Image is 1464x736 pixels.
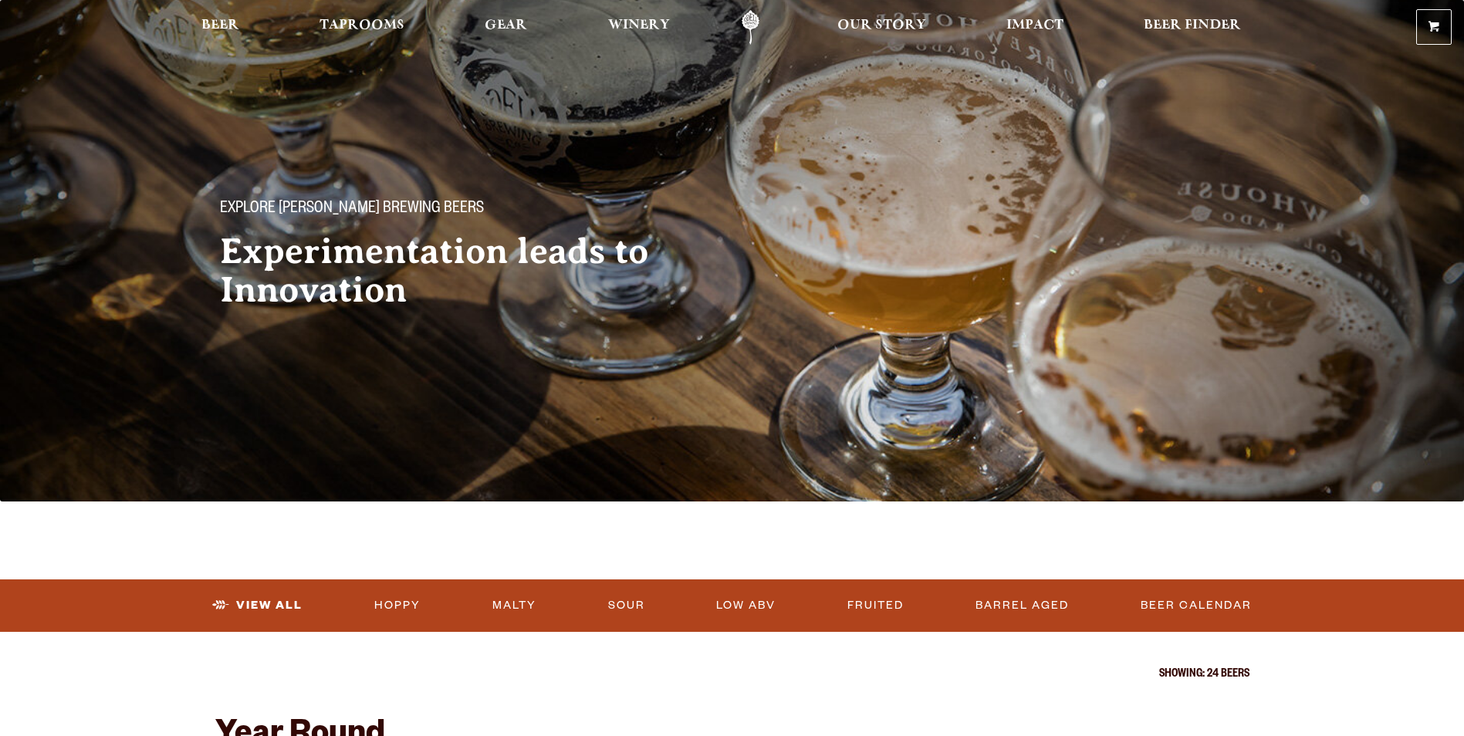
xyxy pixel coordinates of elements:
a: Winery [598,10,680,45]
a: Barrel Aged [969,588,1075,623]
a: Taprooms [309,10,414,45]
a: View All [206,588,309,623]
a: Impact [996,10,1073,45]
span: Beer Finder [1144,19,1241,32]
span: Gear [485,19,527,32]
a: Beer Finder [1134,10,1251,45]
a: Beer [191,10,249,45]
span: Beer [201,19,239,32]
span: Our Story [837,19,926,32]
span: Winery [608,19,670,32]
a: Low ABV [710,588,782,623]
a: Malty [486,588,543,623]
p: Showing: 24 Beers [215,669,1249,681]
a: Fruited [841,588,910,623]
a: Our Story [827,10,936,45]
a: Beer Calendar [1134,588,1258,623]
a: Hoppy [368,588,427,623]
a: Sour [602,588,651,623]
span: Impact [1006,19,1063,32]
span: Explore [PERSON_NAME] Brewing Beers [220,200,484,220]
a: Gear [475,10,537,45]
h2: Experimentation leads to Innovation [220,232,702,309]
span: Taprooms [320,19,404,32]
a: Odell Home [722,10,779,45]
